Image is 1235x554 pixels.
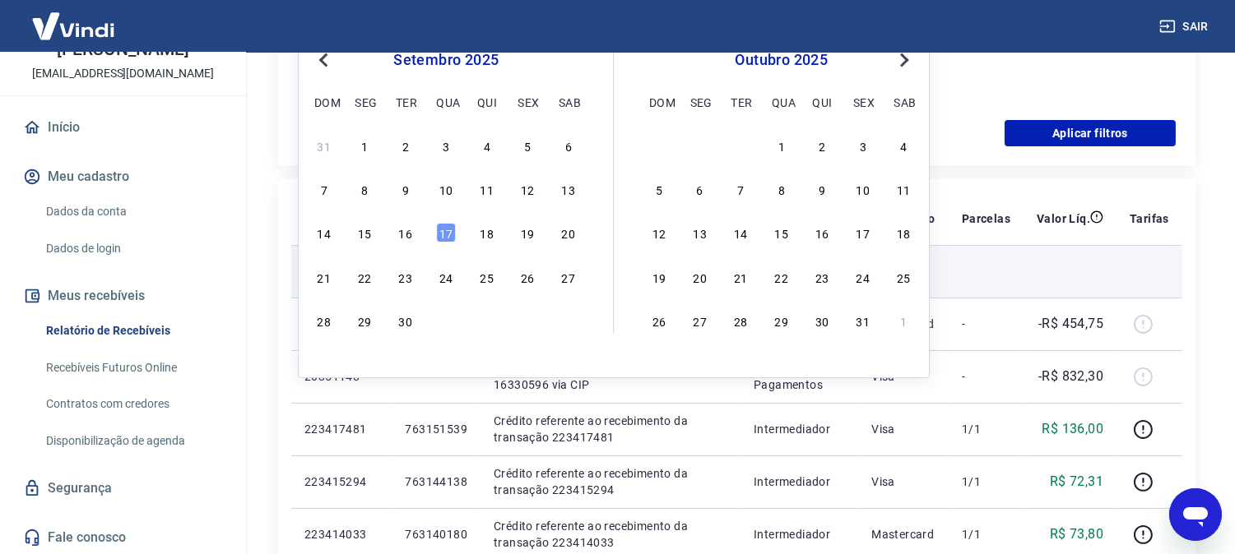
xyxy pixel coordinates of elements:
[853,92,873,112] div: sex
[477,136,497,155] div: Choose quinta-feira, 4 de setembro de 2025
[894,92,914,112] div: sab
[312,133,580,332] div: month 2025-09
[559,224,578,243] div: Choose sábado, 20 de setembro de 2025
[1130,210,1169,227] p: Tarifas
[39,195,226,229] a: Dados da conta
[812,224,832,243] div: Choose quinta-feira, 16 de outubro de 2025
[690,267,710,287] div: Choose segunda-feira, 20 de outubro de 2025
[436,136,456,155] div: Choose quarta-feira, 3 de setembro de 2025
[20,159,226,195] button: Meu cadastro
[396,136,416,155] div: Choose terça-feira, 2 de setembro de 2025
[1037,210,1090,227] p: Valor Líq.
[436,179,456,199] div: Choose quarta-feira, 10 de setembro de 2025
[772,136,792,155] div: Choose quarta-feira, 1 de outubro de 2025
[772,311,792,330] div: Choose quarta-feira, 29 de outubro de 2025
[1038,314,1103,334] p: -R$ 454,75
[312,50,580,70] div: setembro 2025
[396,92,416,112] div: ter
[39,314,226,348] a: Relatório de Recebíveis
[518,92,537,112] div: sex
[355,136,374,155] div: Choose segunda-feira, 1 de setembro de 2025
[772,267,792,287] div: Choose quarta-feira, 22 de outubro de 2025
[690,136,710,155] div: Choose segunda-feira, 29 de setembro de 2025
[314,224,334,243] div: Choose domingo, 14 de setembro de 2025
[355,224,374,243] div: Choose segunda-feira, 15 de setembro de 2025
[731,267,750,287] div: Choose terça-feira, 21 de outubro de 2025
[477,179,497,199] div: Choose quinta-feira, 11 de setembro de 2025
[1038,367,1103,386] p: -R$ 832,30
[894,267,914,287] div: Choose sábado, 25 de outubro de 2025
[894,136,914,155] div: Choose sábado, 4 de outubro de 2025
[853,224,873,243] div: Choose sexta-feira, 17 de outubro de 2025
[57,41,188,58] p: [PERSON_NAME]
[962,368,1010,385] p: -
[20,1,127,51] img: Vindi
[518,267,537,287] div: Choose sexta-feira, 26 de setembro de 2025
[894,224,914,243] div: Choose sábado, 18 de outubro de 2025
[314,179,334,199] div: Choose domingo, 7 de setembro de 2025
[396,224,416,243] div: Choose terça-feira, 16 de setembro de 2025
[812,136,832,155] div: Choose quinta-feira, 2 de outubro de 2025
[1042,419,1104,439] p: R$ 136,00
[314,311,334,330] div: Choose domingo, 28 de setembro de 2025
[559,267,578,287] div: Choose sábado, 27 de setembro de 2025
[962,210,1010,227] p: Parcelas
[436,267,456,287] div: Choose quarta-feira, 24 de setembro de 2025
[690,92,710,112] div: seg
[871,526,936,542] p: Mastercard
[647,133,916,332] div: month 2025-10
[1005,120,1176,146] button: Aplicar filtros
[853,311,873,330] div: Choose sexta-feira, 31 de outubro de 2025
[518,224,537,243] div: Choose sexta-feira, 19 de setembro de 2025
[772,92,792,112] div: qua
[649,267,669,287] div: Choose domingo, 19 de outubro de 2025
[405,421,467,437] p: 763151539
[396,267,416,287] div: Choose terça-feira, 23 de setembro de 2025
[304,421,378,437] p: 223417481
[649,92,669,112] div: dom
[812,179,832,199] div: Choose quinta-feira, 9 de outubro de 2025
[894,179,914,199] div: Choose sábado, 11 de outubro de 2025
[853,267,873,287] div: Choose sexta-feira, 24 de outubro de 2025
[649,311,669,330] div: Choose domingo, 26 de outubro de 2025
[1156,12,1215,42] button: Sair
[39,424,226,458] a: Disponibilização de agenda
[871,421,936,437] p: Visa
[314,136,334,155] div: Choose domingo, 31 de agosto de 2025
[754,473,845,490] p: Intermediador
[477,224,497,243] div: Choose quinta-feira, 18 de setembro de 2025
[647,50,916,70] div: outubro 2025
[731,311,750,330] div: Choose terça-feira, 28 de outubro de 2025
[1169,488,1222,541] iframe: Botão para abrir a janela de mensagens
[559,311,578,330] div: Choose sábado, 4 de outubro de 2025
[649,136,669,155] div: Choose domingo, 28 de setembro de 2025
[39,387,226,421] a: Contratos com credores
[1050,524,1103,544] p: R$ 73,80
[812,267,832,287] div: Choose quinta-feira, 23 de outubro de 2025
[812,311,832,330] div: Choose quinta-feira, 30 de outubro de 2025
[731,92,750,112] div: ter
[962,421,1010,437] p: 1/1
[32,65,214,82] p: [EMAIL_ADDRESS][DOMAIN_NAME]
[853,136,873,155] div: Choose sexta-feira, 3 de outubro de 2025
[559,136,578,155] div: Choose sábado, 6 de setembro de 2025
[754,526,845,542] p: Intermediador
[772,179,792,199] div: Choose quarta-feira, 8 de outubro de 2025
[518,311,537,330] div: Choose sexta-feira, 3 de outubro de 2025
[355,311,374,330] div: Choose segunda-feira, 29 de setembro de 2025
[355,92,374,112] div: seg
[477,267,497,287] div: Choose quinta-feira, 25 de setembro de 2025
[436,224,456,243] div: Choose quarta-feira, 17 de setembro de 2025
[494,413,727,446] p: Crédito referente ao recebimento da transação 223417481
[494,465,727,498] p: Crédito referente ao recebimento da transação 223415294
[962,526,1010,542] p: 1/1
[304,473,378,490] p: 223415294
[649,179,669,199] div: Choose domingo, 5 de outubro de 2025
[1050,472,1103,492] p: R$ 72,31
[731,179,750,199] div: Choose terça-feira, 7 de outubro de 2025
[405,526,467,542] p: 763140180
[405,473,467,490] p: 763144138
[690,224,710,243] div: Choose segunda-feira, 13 de outubro de 2025
[731,136,750,155] div: Choose terça-feira, 30 de setembro de 2025
[313,50,333,70] button: Previous Month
